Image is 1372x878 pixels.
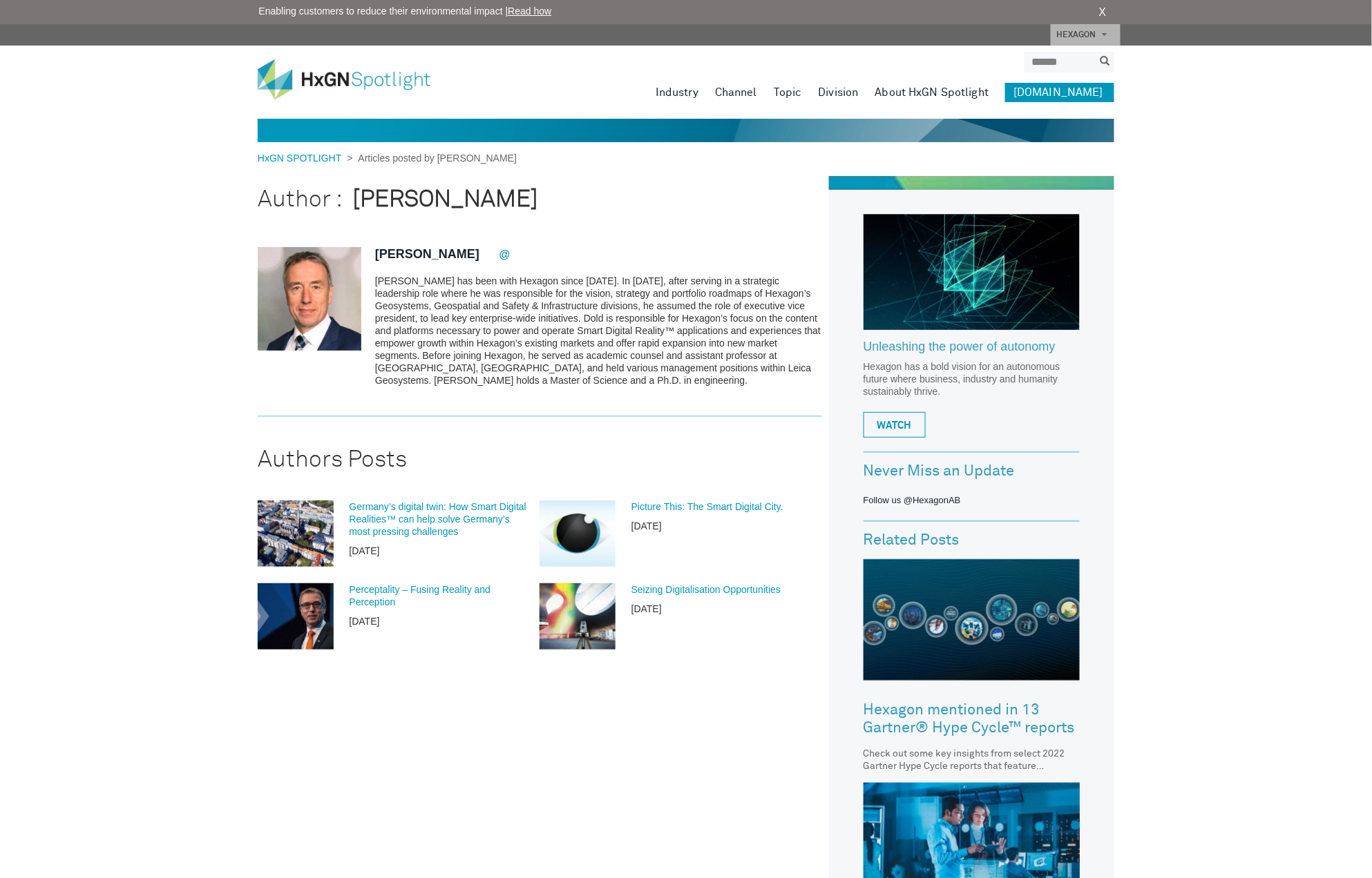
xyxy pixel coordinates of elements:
[258,247,361,351] img: Juergen Dold
[352,188,538,211] strong: [PERSON_NAME]
[258,176,822,223] h1: Author :
[508,6,551,17] a: Read how
[258,583,334,650] img: Juergen Dold
[499,248,511,260] span: @
[375,247,479,261] a: [PERSON_NAME]
[715,83,757,102] a: Channel
[875,83,989,102] a: About HxGN Spotlight
[819,83,859,102] a: Division
[864,532,1080,549] h3: Related Posts
[349,545,379,556] time: [DATE]
[864,559,1080,681] img: Hexagon mentioned in 13 Gartner® Hype Cycle™ reports
[864,412,926,438] a: WATCH
[864,340,1080,361] a: Unleashing the power of autonomy
[631,520,662,531] time: [DATE]
[1005,83,1114,102] a: [DOMAIN_NAME]
[631,500,814,513] a: Picture This: The Smart Digital City.
[349,583,532,608] a: Perceptality – Fusing Reality and Perception
[864,495,961,505] a: Follow us @HexagonAB
[258,151,517,166] div: >
[349,500,532,538] a: Germany’s digital twin: How Smart Digital Realities™ can help solve Germany’s most pressing chall...
[258,436,822,483] h2: Authors Posts
[1099,4,1107,21] a: X
[864,748,1080,772] div: Check out some key insights from select 2022 Gartner Hype Cycle reports that feature Hexagon.
[864,463,1080,480] h3: Never Miss an Update
[864,691,1080,748] a: Hexagon mentioned in 13 Gartner® Hype Cycle™ reports
[864,360,1080,398] p: Hexagon has a bold vision for an autonomous future where business, industry and humanity sustaina...
[499,249,511,260] a: @
[353,153,517,164] span: Articles posted by [PERSON_NAME]
[258,153,347,164] a: HxGN SPOTLIGHT
[1051,24,1121,46] a: HEXAGON
[631,583,814,596] a: Seizing Digitalisation Opportunities
[258,59,451,99] img: HxGN Spotlight
[349,616,379,627] time: [DATE]
[656,83,698,102] a: Industry
[259,4,552,19] span: Enabling customers to reduce their environmental impact |
[864,214,1080,330] img: Hexagon_CorpVideo_Pod_RR_2.jpg
[774,83,802,102] a: Topic
[631,603,662,614] time: [DATE]
[375,275,822,387] p: [PERSON_NAME] has been with Hexagon since [DATE]. In [DATE], after serving in a strategic leaders...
